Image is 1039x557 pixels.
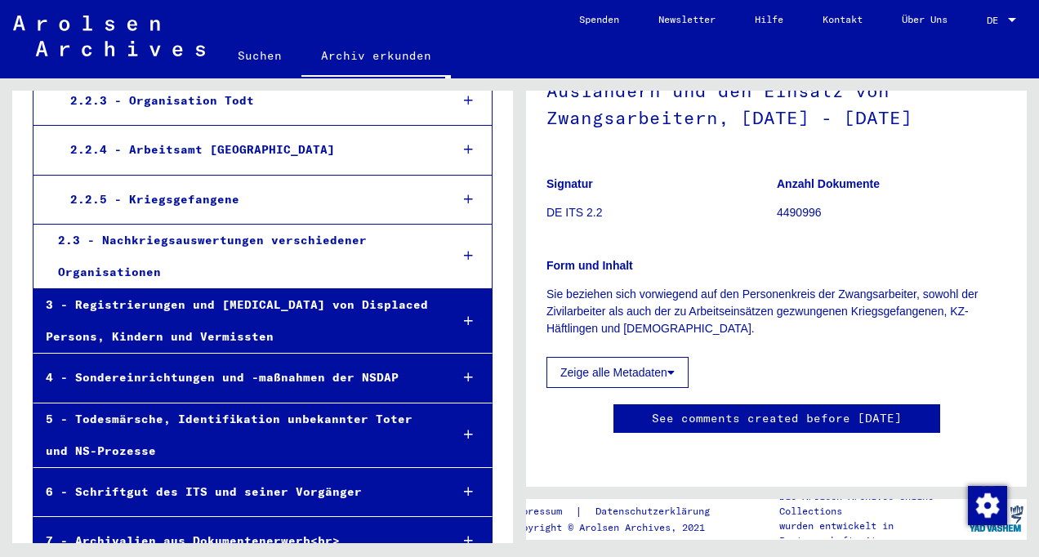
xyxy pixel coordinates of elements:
p: Copyright © Arolsen Archives, 2021 [511,520,729,535]
div: Zustimmung ändern [967,485,1006,524]
a: Impressum [511,503,575,520]
div: 4 - Sondereinrichtungen und -maßnahmen der NSDAP [33,362,437,394]
button: Zeige alle Metadaten [546,357,689,388]
a: See comments created before [DATE] [652,410,902,427]
span: DE [987,15,1005,26]
div: 2.2.5 - Kriegsgefangene [58,184,437,216]
p: DE ITS 2.2 [546,204,776,221]
div: 2.2.3 - Organisation Todt [58,85,437,117]
img: yv_logo.png [965,498,1027,539]
p: Sie beziehen sich vorwiegend auf den Personenkreis der Zwangsarbeiter, sowohl der Zivilarbeiter a... [546,286,1006,337]
img: Zustimmung ändern [968,486,1007,525]
div: 5 - Todesmärsche, Identifikation unbekannter Toter und NS-Prozesse [33,403,437,467]
p: Die Arolsen Archives Online-Collections [779,489,964,519]
p: wurden entwickelt in Partnerschaft mit [779,519,964,548]
a: Datenschutzerklärung [582,503,729,520]
p: 4490996 [777,204,1006,221]
b: Form und Inhalt [546,259,633,272]
b: Anzahl Dokumente [777,177,880,190]
a: Suchen [218,36,301,75]
div: 2.2.4 - Arbeitsamt [GEOGRAPHIC_DATA] [58,134,437,166]
b: Signatur [546,177,593,190]
div: 6 - Schriftgut des ITS und seiner Vorgänger [33,476,437,508]
div: 2.3 - Nachkriegsauswertungen verschiedener Organisationen [46,225,437,288]
div: 7 - Archivalien aus Dokumentenerwerb<br> [33,525,437,557]
div: 3 - Registrierungen und [MEDICAL_DATA] von Displaced Persons, Kindern und Vermissten [33,289,437,353]
div: | [511,503,729,520]
a: Archiv erkunden [301,36,451,78]
img: Arolsen_neg.svg [13,16,205,56]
